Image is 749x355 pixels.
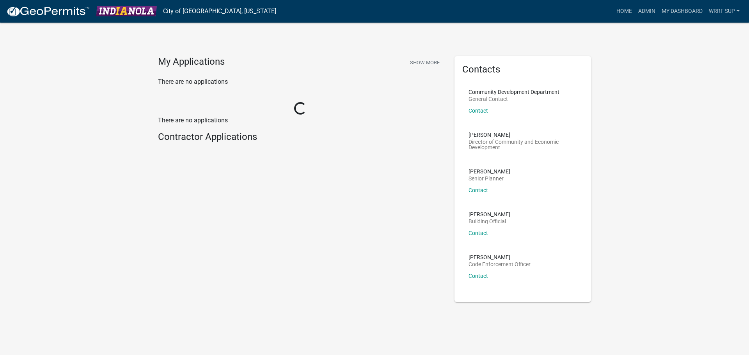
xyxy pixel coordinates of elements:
[469,169,510,174] p: [PERSON_NAME]
[469,219,510,224] p: Building Official
[469,273,488,279] a: Contact
[469,254,531,260] p: [PERSON_NAME]
[158,56,225,68] h4: My Applications
[658,4,706,19] a: My Dashboard
[96,6,157,16] img: City of Indianola, Iowa
[613,4,635,19] a: Home
[469,89,559,95] p: Community Development Department
[163,5,276,18] a: City of [GEOGRAPHIC_DATA], [US_STATE]
[469,176,510,181] p: Senior Planner
[706,4,743,19] a: WRRF Sup
[469,261,531,267] p: Code Enforcement Officer
[469,139,577,150] p: Director of Community and Economic Development
[469,230,488,236] a: Contact
[469,132,577,138] p: [PERSON_NAME]
[469,212,510,217] p: [PERSON_NAME]
[635,4,658,19] a: Admin
[469,108,488,114] a: Contact
[158,131,443,146] wm-workflow-list-section: Contractor Applications
[407,56,443,69] button: Show More
[469,96,559,102] p: General Contact
[158,131,443,143] h4: Contractor Applications
[158,116,443,125] p: There are no applications
[469,187,488,193] a: Contact
[158,77,443,87] p: There are no applications
[462,64,583,75] h5: Contacts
